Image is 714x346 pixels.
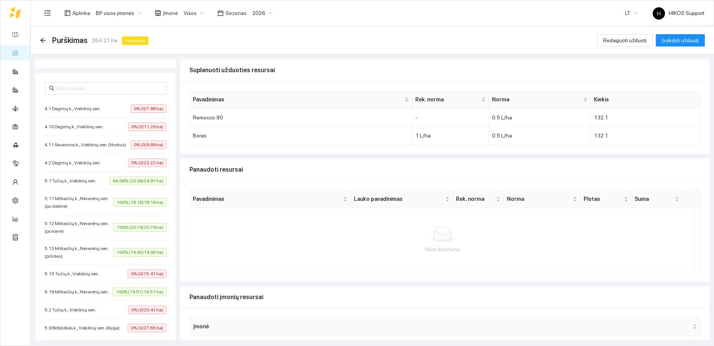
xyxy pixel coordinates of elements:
[44,141,130,149] span: 4.11 Savarinos k., Viekšnių sen. (Norkus)
[114,248,166,257] span: 100% (14.93/14.93 ha)
[492,114,512,121] span: 0.5 L/ha
[40,37,46,44] div: Atgal
[72,9,91,17] span: Aplinka :
[44,10,51,17] span: menu-unfold
[44,324,123,332] span: 5.9 Birbiliškės k., Viekšnių sen. (Ryga)
[193,195,342,203] span: Pavadinimas
[591,127,700,145] td: 132.1
[40,5,55,21] button: menu-unfold
[190,190,351,208] th: this column's title is Pavadinimas,this column is sortable
[225,9,248,17] span: Sezonas :
[44,288,113,296] span: 5.16 Mitkaičių k., Nevarėnų sen.
[44,195,114,210] span: 5.11 Mitkaičių k., Nevarėnų sen. (po dešine)
[113,288,166,296] span: 100% (14.51/14.51 ha)
[217,10,224,16] span: calendar
[591,109,700,127] td: 132.1
[44,105,105,113] span: 4.1 Degimų k., Viekšnių sen.
[190,318,700,336] th: this column's title is Įmonė,this column is sortable
[354,195,444,203] span: Lauko pavadinimas
[453,190,504,208] th: this column's title is Rek. norma,this column is sortable
[114,198,166,207] span: 100% (18.16/18.16 ha)
[44,245,114,260] span: 5.13 Mitkaičių k., Nevarėnų sen. (prūdas)
[189,59,700,81] div: Suplanuoti užduoties resursai
[128,324,166,332] span: 0% (0/27.65 ha)
[49,86,54,91] span: search
[92,36,117,45] span: 264.21 ha
[492,132,512,139] span: 0.5 L/ha
[193,95,403,104] span: Pavadinimas
[96,7,141,19] span: BP visos įmonės
[44,306,100,314] span: 5.2 Tučių k., Viekšnių sen.
[504,190,581,208] th: this column's title is Norma,this column is sortable
[625,7,637,19] span: LT
[193,322,691,331] span: Įmonė
[597,34,653,46] button: Redaguoti užduotį
[603,36,647,45] span: Redaguoti užduotį
[52,34,87,46] span: Purškimas
[581,190,632,208] th: this column's title is Plotas,this column is sortable
[584,195,622,203] span: Plotas
[196,245,689,253] div: Nėra duomenų
[128,306,166,314] span: 0% (0/20.41 ha)
[44,270,103,278] span: 5.15 Tučių k., Viekšnių sen.
[163,9,179,17] span: Įmonė :
[412,127,489,145] td: 1 L/ha
[155,10,161,16] span: shop
[110,177,166,185] span: 84.06% (20.94/24.91 ha)
[656,34,705,46] button: Įvykdyti užduotį
[456,195,495,203] span: Rek. norma
[128,270,166,278] span: 0% (0/15.41 ha)
[128,159,166,167] span: 0% (0/23.22 ha)
[657,7,661,20] span: H
[492,95,582,104] span: Norma
[351,190,453,208] th: this column's title is Lauko pavadinimas,this column is sortable
[44,177,100,185] span: 5.1 Tučių k., Viekšnių sen.
[189,159,700,180] div: Panaudoti resursai
[662,36,699,45] span: Įvykdyti užduotį
[184,7,204,19] span: Visos
[412,91,489,109] th: this column's title is Rek. norma,this column is sortable
[635,195,673,203] span: Suma
[632,190,683,208] th: this column's title is Suma,this column is sortable
[44,159,105,167] span: 4.2 Degimų k., Viekšnių sen.
[131,141,166,149] span: 0% (0/9.89 ha)
[190,91,412,109] th: this column's title is Pavadinimas,this column is sortable
[190,127,412,145] td: Boras
[189,286,700,308] div: Panaudoti įmonių resursai
[40,37,46,43] span: arrow-left
[591,91,700,109] th: Kiekis
[507,195,571,203] span: Norma
[489,91,591,109] th: this column's title is Norma,this column is sortable
[190,109,412,127] td: Remocco 90
[64,10,71,16] span: layout
[44,220,114,235] span: 5.12 Mitkaičių k., Nevarėnų sen. (po kaire)
[56,84,162,93] input: Ieškoti lauko
[128,123,166,131] span: 0% (0/11.26 ha)
[44,123,107,131] span: 4.10 Degimų k., Viekšnių sen.
[597,37,653,43] a: Redaguoti užduotį
[131,104,166,113] span: 0% (0/7.88 ha)
[114,223,166,232] span: 100% (20.74/20.74 ha)
[252,7,272,19] span: 2026
[412,109,489,127] td: -
[415,95,480,104] span: Rek. norma
[122,36,148,45] span: Vykdoma
[653,10,704,16] span: HIKOS Support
